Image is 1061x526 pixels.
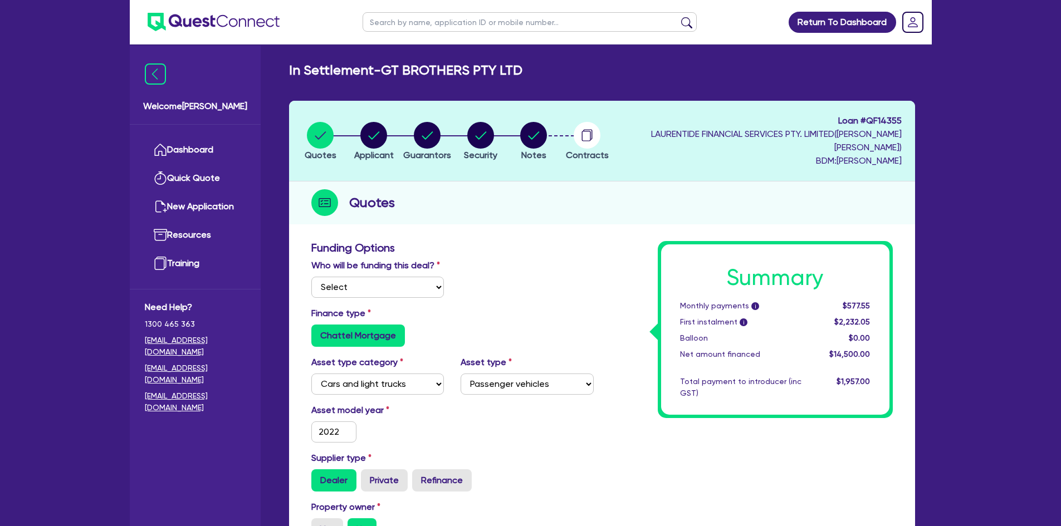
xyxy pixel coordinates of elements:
button: Guarantors [403,121,452,163]
img: quick-quote [154,171,167,185]
button: Applicant [354,121,394,163]
a: Training [145,249,246,278]
span: i [751,302,759,310]
span: Loan # QF14355 [617,114,902,127]
span: LAURENTIDE FINANCIAL SERVICES PTY. LIMITED ( [PERSON_NAME] [PERSON_NAME] ) [651,129,902,153]
a: [EMAIL_ADDRESS][DOMAIN_NAME] [145,390,246,414]
span: Notes [521,150,546,160]
span: $2,232.05 [834,317,870,326]
label: Dealer [311,469,356,491]
div: First instalment [672,316,810,328]
label: Private [361,469,408,491]
a: [EMAIL_ADDRESS][DOMAIN_NAME] [145,335,246,358]
label: Asset type [461,356,512,369]
span: Need Help? [145,301,246,314]
span: Guarantors [403,150,451,160]
label: Asset model year [303,404,453,417]
img: resources [154,228,167,242]
a: Dashboard [145,136,246,164]
a: Return To Dashboard [789,12,896,33]
div: Total payment to introducer (inc GST) [672,376,810,399]
span: Welcome [PERSON_NAME] [143,100,247,113]
a: Quick Quote [145,164,246,193]
div: Net amount financed [672,348,810,360]
span: Quotes [305,150,336,160]
span: $577.55 [843,301,870,310]
span: $1,957.00 [837,377,870,386]
button: Notes [520,121,547,163]
a: [EMAIL_ADDRESS][DOMAIN_NAME] [145,362,246,386]
label: Asset type category [311,356,403,369]
span: $14,500.00 [829,350,870,358]
a: Resources [145,221,246,249]
span: $0.00 [849,333,870,342]
img: training [154,257,167,270]
span: i [740,318,747,326]
img: icon-menu-close [145,63,166,85]
img: new-application [154,200,167,213]
a: New Application [145,193,246,221]
span: Applicant [354,150,394,160]
label: Finance type [311,307,371,320]
span: Contracts [566,150,609,160]
span: BDM: [PERSON_NAME] [617,154,902,168]
img: quest-connect-logo-blue [148,13,280,31]
h2: Quotes [349,193,395,213]
div: Monthly payments [672,300,810,312]
input: Search by name, application ID or mobile number... [363,12,697,32]
h2: In Settlement - GT BROTHERS PTY LTD [289,62,522,78]
label: Property owner [311,500,380,514]
label: Who will be funding this deal? [311,259,440,272]
label: Supplier type [311,451,371,465]
button: Quotes [304,121,337,163]
span: Security [464,150,497,160]
span: 1300 465 363 [145,318,246,330]
h3: Funding Options [311,241,594,254]
h1: Summary [680,264,871,291]
label: Chattel Mortgage [311,325,405,347]
button: Contracts [565,121,609,163]
div: Balloon [672,332,810,344]
label: Refinance [412,469,472,491]
img: step-icon [311,189,338,216]
a: Dropdown toggle [898,8,927,37]
button: Security [463,121,498,163]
